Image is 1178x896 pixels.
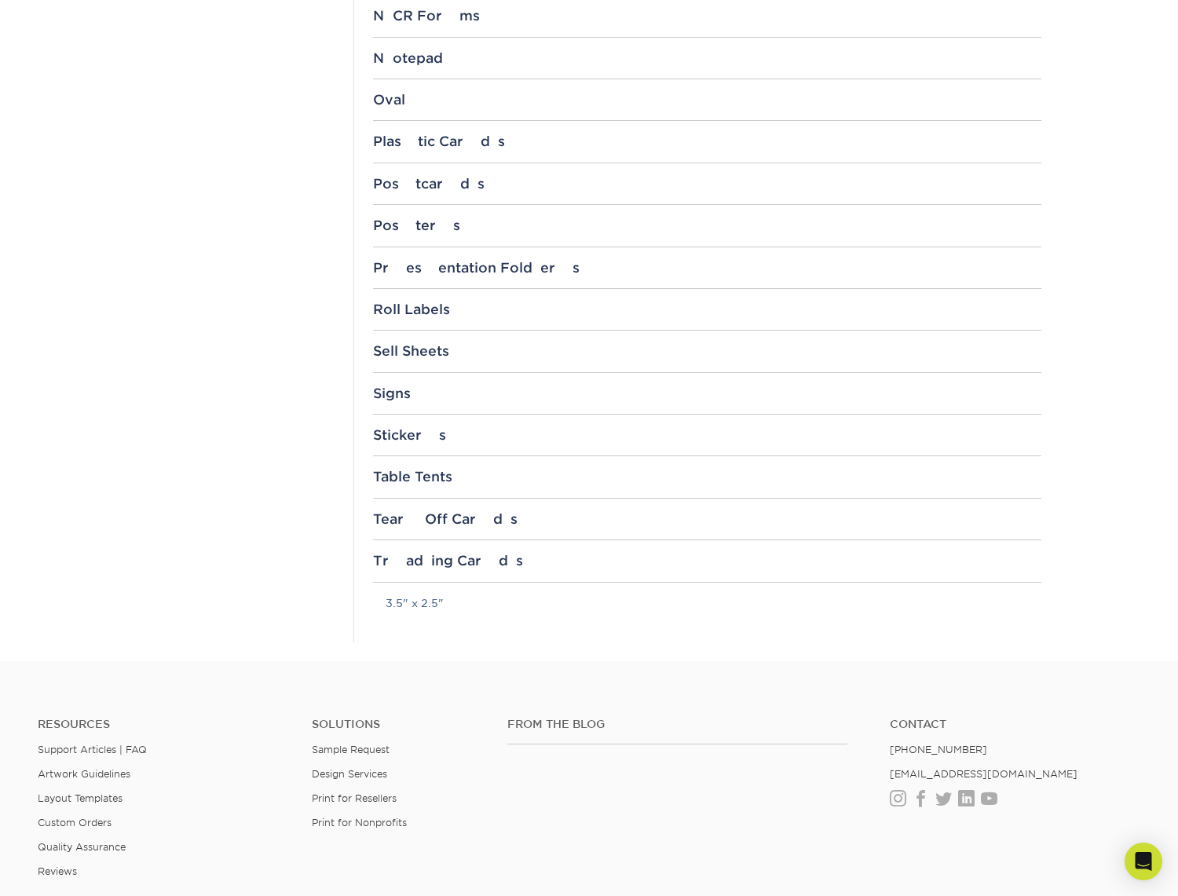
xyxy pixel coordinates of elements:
[312,718,484,731] h4: Solutions
[373,50,1041,66] div: Notepad
[373,176,1041,192] div: Postcards
[507,718,848,731] h4: From the Blog
[38,744,147,755] a: Support Articles | FAQ
[373,553,1041,569] div: Trading Cards
[1125,843,1162,880] div: Open Intercom Messenger
[38,768,130,780] a: Artwork Guidelines
[373,218,1041,233] div: Posters
[373,133,1041,149] div: Plastic Cards
[373,302,1041,317] div: Roll Labels
[373,427,1041,443] div: Stickers
[373,469,1041,485] div: Table Tents
[312,768,387,780] a: Design Services
[38,792,123,804] a: Layout Templates
[373,343,1041,359] div: Sell Sheets
[38,718,288,731] h4: Resources
[890,768,1077,780] a: [EMAIL_ADDRESS][DOMAIN_NAME]
[386,597,444,609] a: 3.5" x 2.5"
[373,386,1041,401] div: Signs
[373,511,1041,527] div: Tear Off Cards
[373,8,1041,24] div: NCR Forms
[373,260,1041,276] div: Presentation Folders
[312,744,390,755] a: Sample Request
[890,744,987,755] a: [PHONE_NUMBER]
[312,792,397,804] a: Print for Resellers
[312,817,407,828] a: Print for Nonprofits
[373,92,1041,108] div: Oval
[890,718,1140,731] a: Contact
[38,817,112,828] a: Custom Orders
